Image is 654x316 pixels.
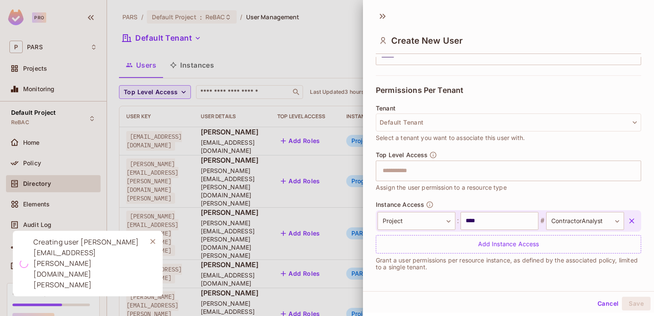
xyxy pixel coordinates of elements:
[455,216,461,226] span: :
[378,212,455,230] div: Project
[376,133,525,143] span: Select a tenant you want to associate this user with.
[636,170,638,171] button: Open
[376,183,507,192] span: Assign the user permission to a resource type
[622,297,651,310] button: Save
[376,105,395,112] span: Tenant
[376,113,641,131] button: Default Tenant
[538,216,546,226] span: #
[546,212,624,230] div: ContractorAnalyst
[376,86,463,95] span: Permissions Per Tenant
[376,152,428,158] span: Top Level Access
[376,235,641,253] div: Add Instance Access
[594,297,622,310] button: Cancel
[146,235,159,248] button: Close
[376,257,641,271] p: Grant a user permissions per resource instance, as defined by the associated policy, limited to a...
[391,36,463,46] span: Create New User
[33,237,140,290] div: Creating user [PERSON_NAME][EMAIL_ADDRESS][PERSON_NAME][DOMAIN_NAME][PERSON_NAME]
[376,201,424,208] span: Instance Access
